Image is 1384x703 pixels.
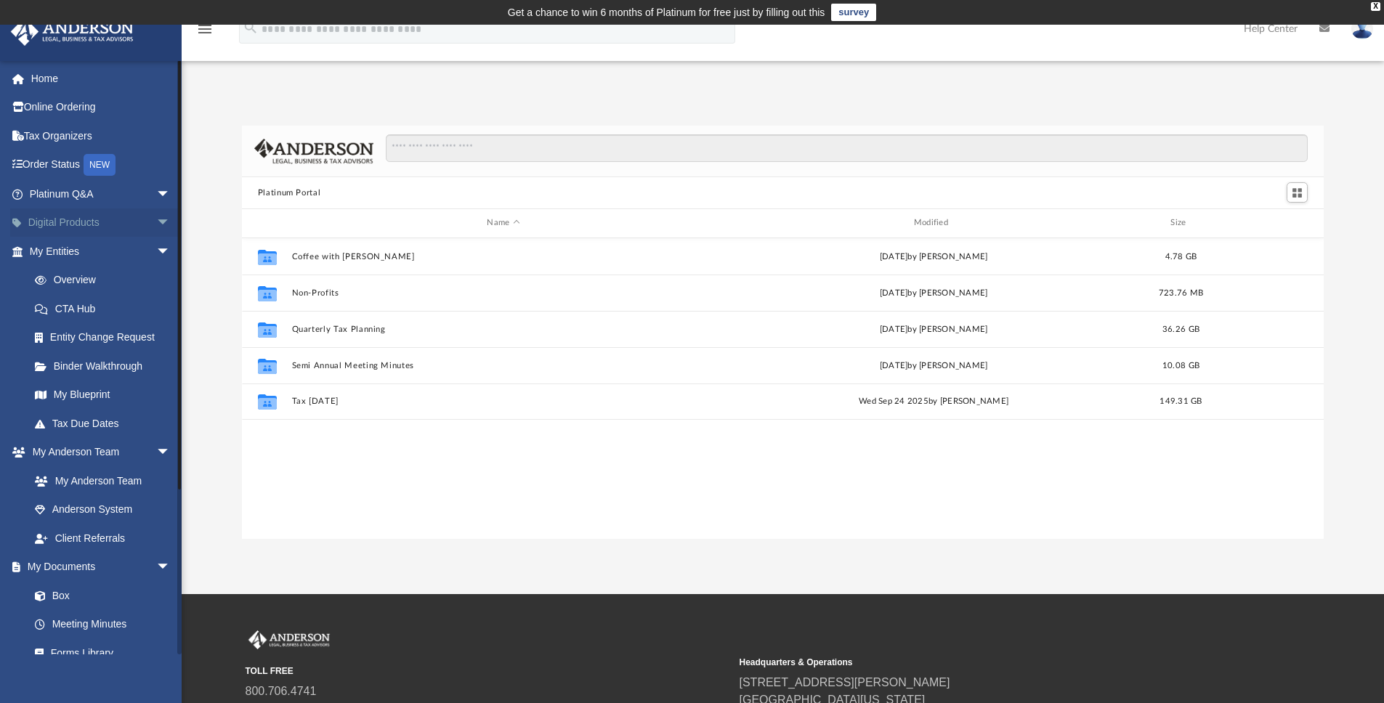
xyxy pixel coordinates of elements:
div: NEW [84,154,116,176]
span: 36.26 GB [1162,325,1199,333]
small: TOLL FREE [246,665,729,678]
div: close [1371,2,1380,11]
a: [STREET_ADDRESS][PERSON_NAME] [740,676,950,688]
span: arrow_drop_down [156,553,185,582]
a: My Documentsarrow_drop_down [10,553,185,582]
button: Tax [DATE] [291,397,715,406]
button: Quarterly Tax Planning [291,325,715,334]
a: Entity Change Request [20,323,193,352]
input: Search files and folders [386,134,1308,162]
a: Online Ordering [10,93,193,122]
i: search [243,20,259,36]
a: survey [831,4,876,21]
span: arrow_drop_down [156,179,185,209]
div: grid [242,238,1324,539]
button: Platinum Portal [258,187,321,200]
a: My Blueprint [20,381,185,410]
div: [DATE] by [PERSON_NAME] [721,250,1145,263]
div: Size [1152,216,1210,229]
div: Get a chance to win 6 months of Platinum for free just by filling out this [508,4,825,21]
a: Box [20,581,178,610]
a: Anderson System [20,495,185,524]
span: arrow_drop_down [156,438,185,468]
a: Binder Walkthrough [20,351,193,381]
a: Overview [20,266,193,295]
div: Name [291,216,715,229]
button: Coffee with [PERSON_NAME] [291,252,715,261]
div: [DATE] by [PERSON_NAME] [721,286,1145,299]
button: Semi Annual Meeting Minutes [291,361,715,370]
a: Home [10,64,193,93]
a: Digital Productsarrow_drop_down [10,208,193,237]
img: User Pic [1351,18,1373,39]
a: My Anderson Team [20,466,178,495]
span: 723.76 MB [1159,288,1203,296]
a: menu [196,28,214,38]
span: arrow_drop_down [156,208,185,238]
a: CTA Hub [20,294,193,323]
span: arrow_drop_down [156,237,185,267]
a: Meeting Minutes [20,610,185,639]
div: [DATE] by [PERSON_NAME] [721,322,1145,336]
span: 10.08 GB [1162,361,1199,369]
img: Anderson Advisors Platinum Portal [246,630,333,649]
div: Wed Sep 24 2025 by [PERSON_NAME] [721,395,1145,408]
span: 149.31 GB [1160,397,1202,405]
img: Anderson Advisors Platinum Portal [7,17,138,46]
a: My Anderson Teamarrow_drop_down [10,438,185,467]
button: Non-Profits [291,288,715,298]
small: Headquarters & Operations [740,656,1223,669]
a: Forms Library [20,638,178,667]
span: 4.78 GB [1165,252,1197,260]
a: My Entitiesarrow_drop_down [10,237,193,266]
div: [DATE] by [PERSON_NAME] [721,359,1145,372]
a: Tax Due Dates [20,409,193,438]
i: menu [196,20,214,38]
a: Order StatusNEW [10,150,193,180]
div: id [1216,216,1318,229]
a: Client Referrals [20,524,185,553]
a: Tax Organizers [10,121,193,150]
a: Platinum Q&Aarrow_drop_down [10,179,193,208]
div: id [248,216,285,229]
button: Switch to Grid View [1287,182,1308,203]
div: Modified [721,216,1146,229]
a: 800.706.4741 [246,685,317,697]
